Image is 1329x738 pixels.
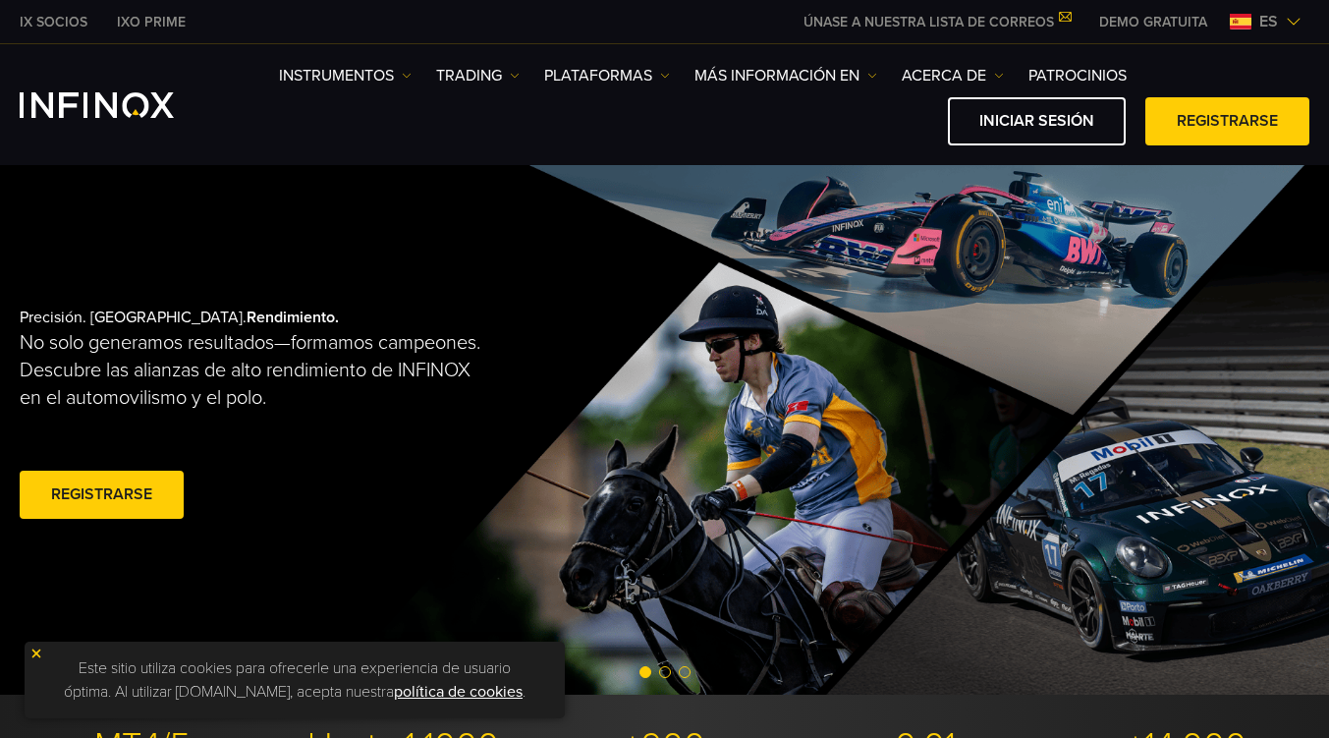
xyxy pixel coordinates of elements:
span: Go to slide 1 [639,666,651,678]
a: Iniciar sesión [948,97,1126,145]
img: yellow close icon [29,647,43,660]
a: Patrocinios [1028,64,1127,87]
a: INFINOX [5,12,102,32]
a: Registrarse [1145,97,1309,145]
a: INFINOX Logo [20,92,220,118]
a: TRADING [436,64,520,87]
a: PLATAFORMAS [544,64,670,87]
a: Registrarse [20,471,184,519]
a: política de cookies [394,682,523,702]
p: No solo generamos resultados—formamos campeones. Descubre las alianzas de alto rendimiento de INF... [20,329,484,412]
a: ÚNASE A NUESTRA LISTA DE CORREOS [789,14,1084,30]
a: INFINOX [102,12,200,32]
span: Go to slide 3 [679,666,691,678]
p: Este sitio utiliza cookies para ofrecerle una experiencia de usuario óptima. Al utilizar [DOMAIN_... [34,652,555,709]
span: Go to slide 2 [659,666,671,678]
a: Instrumentos [279,64,412,87]
span: es [1251,10,1286,33]
a: ACERCA DE [902,64,1004,87]
a: Más información en [694,64,877,87]
div: Precisión. [GEOGRAPHIC_DATA]. [20,276,600,555]
a: INFINOX MENU [1084,12,1222,32]
strong: Rendimiento. [247,308,339,327]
